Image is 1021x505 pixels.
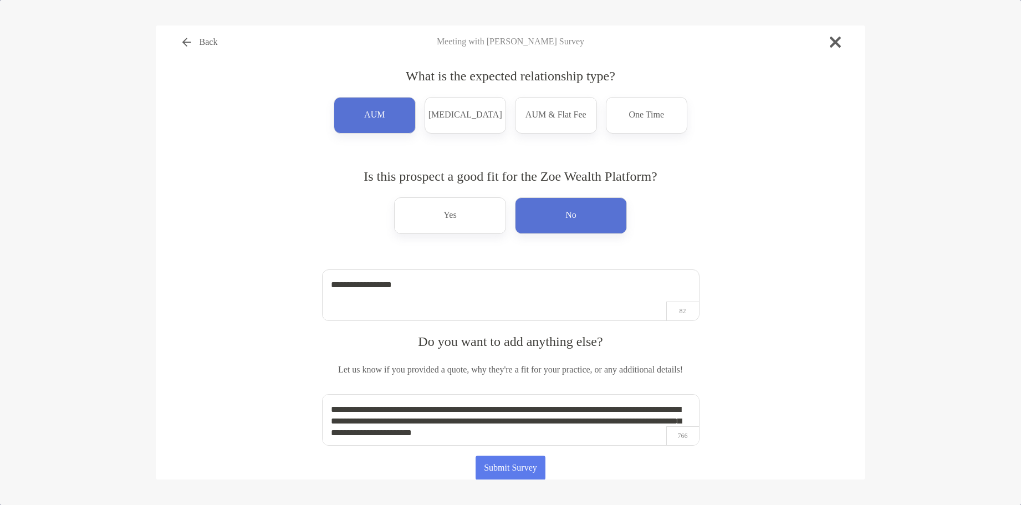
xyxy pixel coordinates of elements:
h4: Do you want to add anything else? [322,334,700,349]
p: [MEDICAL_DATA] [428,106,502,124]
p: 82 [666,302,699,320]
p: 766 [666,426,699,445]
h4: Is this prospect a good fit for the Zoe Wealth Platform? [322,169,700,184]
p: AUM & Flat Fee [525,106,586,124]
h4: What is the expected relationship type? [322,69,700,84]
h4: Meeting with [PERSON_NAME] Survey [173,37,848,47]
p: No [565,207,576,225]
button: Back [173,30,226,54]
button: Submit Survey [476,456,546,480]
p: One Time [629,106,664,124]
img: button icon [182,38,191,47]
p: Let us know if you provided a quote, why they're a fit for your practice, or any additional details! [322,363,700,376]
p: AUM [364,106,385,124]
img: close modal [830,37,841,48]
p: Yes [443,207,456,225]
